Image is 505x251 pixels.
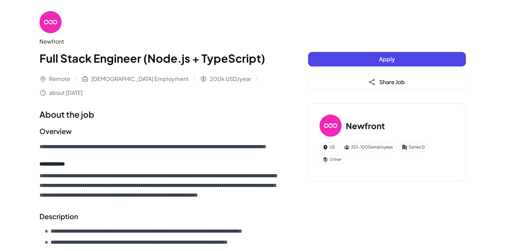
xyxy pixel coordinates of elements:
[210,75,251,83] span: 200k USD/year
[379,55,395,63] span: Apply
[49,75,70,83] span: Remote
[39,50,280,66] h1: Full Stack Engineer (Node.js + TypeScript)
[308,75,466,89] button: Share Job
[319,142,338,152] div: US
[39,37,280,46] div: Newfront
[91,75,189,83] span: [DEMOGRAPHIC_DATA] Employment
[308,52,466,66] button: Apply
[39,126,280,136] h2: Overview
[39,108,280,120] h1: About the job
[39,11,62,33] img: Ne
[49,89,83,97] span: about [DATE]
[399,142,428,152] div: Series D
[319,115,342,137] img: Ne
[39,211,280,222] h2: Description
[379,78,405,86] span: Share Job
[341,142,396,152] div: 201-1000 employees
[346,119,385,132] h3: Newfront
[319,155,344,164] div: Other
